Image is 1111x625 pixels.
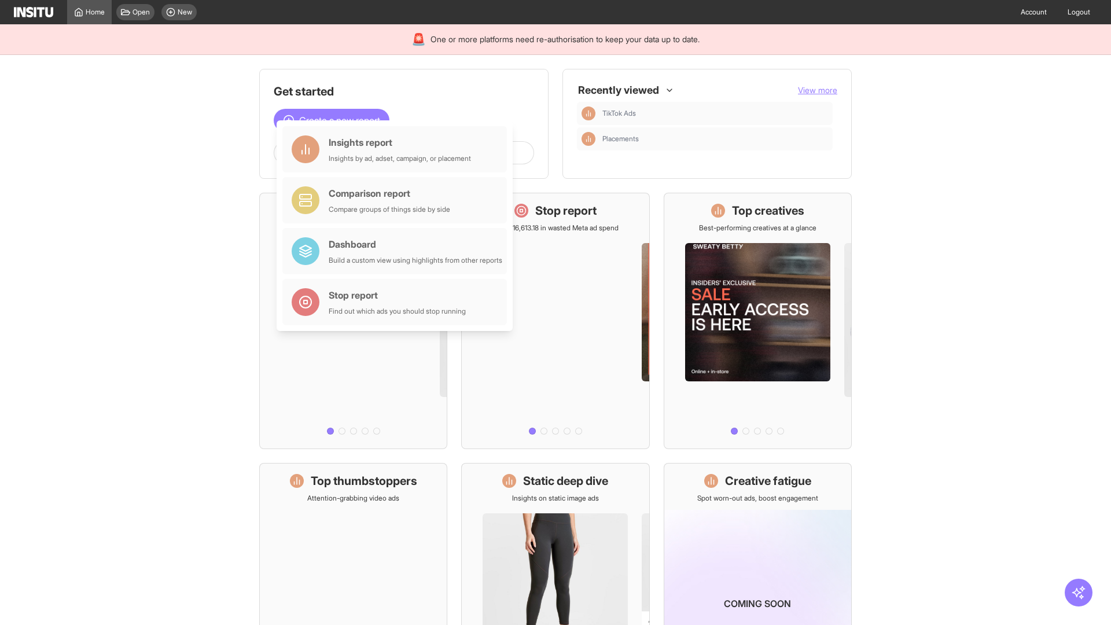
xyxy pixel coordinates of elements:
[535,203,597,219] h1: Stop report
[461,193,649,449] a: Stop reportSave £16,613.18 in wasted Meta ad spend
[512,494,599,503] p: Insights on static image ads
[133,8,150,17] span: Open
[732,203,804,219] h1: Top creatives
[523,473,608,489] h1: Static deep dive
[311,473,417,489] h1: Top thumbstoppers
[602,134,828,144] span: Placements
[431,34,700,45] span: One or more platforms need re-authorisation to keep your data up to date.
[602,134,639,144] span: Placements
[274,83,534,100] h1: Get started
[259,193,447,449] a: What's live nowSee all active ads instantly
[307,494,399,503] p: Attention-grabbing video ads
[86,8,105,17] span: Home
[329,154,471,163] div: Insights by ad, adset, campaign, or placement
[274,109,389,132] button: Create a new report
[664,193,852,449] a: Top creativesBest-performing creatives at a glance
[329,307,466,316] div: Find out which ads you should stop running
[411,31,426,47] div: 🚨
[329,237,502,251] div: Dashboard
[798,85,837,95] span: View more
[329,205,450,214] div: Compare groups of things side by side
[699,223,816,233] p: Best-performing creatives at a glance
[798,84,837,96] button: View more
[178,8,192,17] span: New
[329,288,466,302] div: Stop report
[602,109,636,118] span: TikTok Ads
[582,106,595,120] div: Insights
[329,256,502,265] div: Build a custom view using highlights from other reports
[492,223,619,233] p: Save £16,613.18 in wasted Meta ad spend
[582,132,595,146] div: Insights
[329,186,450,200] div: Comparison report
[14,7,53,17] img: Logo
[299,113,380,127] span: Create a new report
[329,135,471,149] div: Insights report
[602,109,828,118] span: TikTok Ads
